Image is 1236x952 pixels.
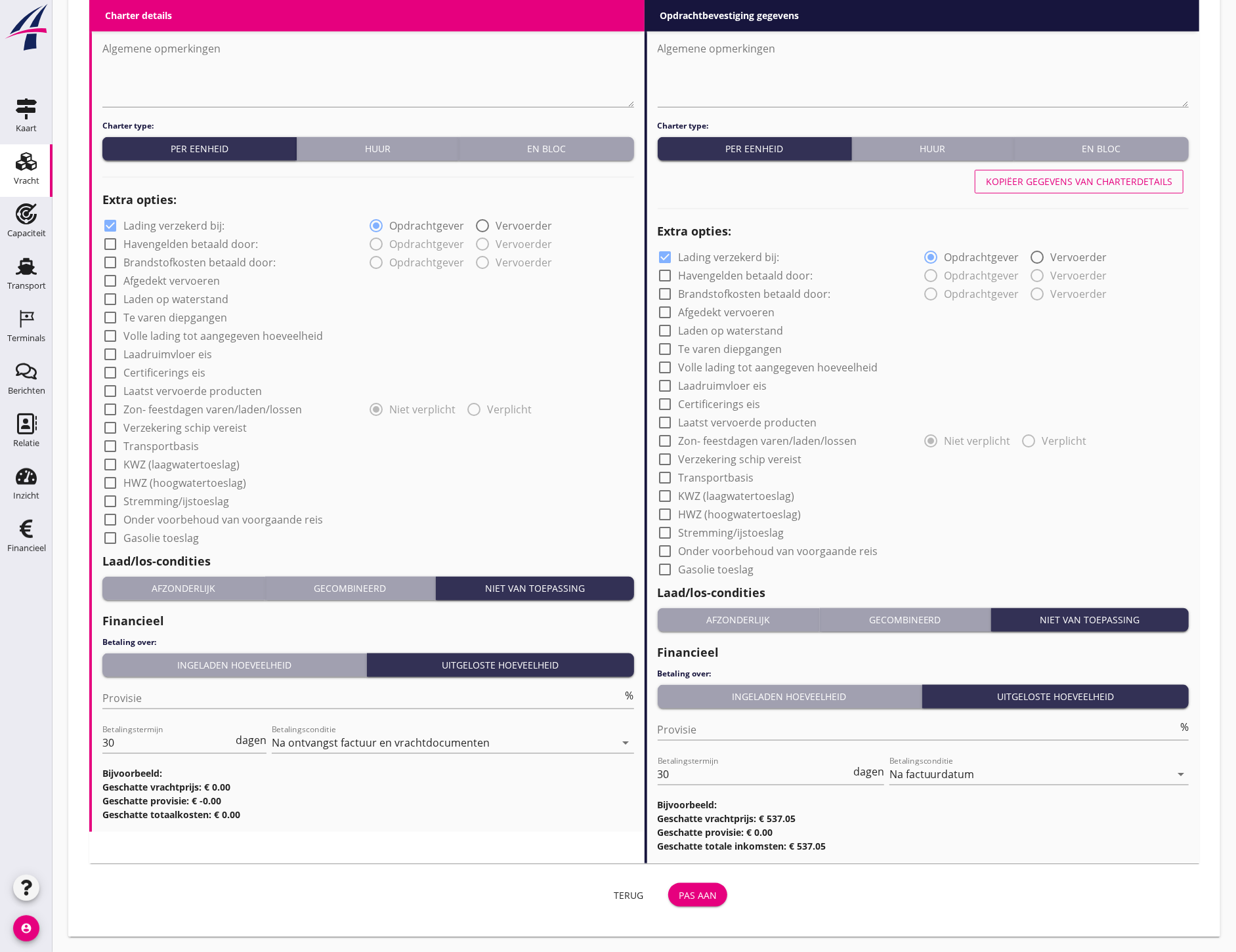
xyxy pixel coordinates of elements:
div: Inzicht [13,491,39,500]
h4: Charter type: [658,120,1189,132]
div: Ingeladen hoeveelheid [108,658,361,672]
h3: Geschatte totale inkomsten: € 537.05 [658,839,1189,853]
h3: Geschatte vrachtprijs: € 0.00 [102,780,634,794]
div: En bloc [1019,142,1183,155]
div: Pas aan [679,888,717,902]
button: Niet van toepassing [436,577,634,600]
div: Kopiëer gegevens van charterdetails [986,175,1172,188]
h2: Extra opties: [102,191,634,209]
div: Ingeladen hoeveelheid [663,690,916,703]
label: Gasolie toeslag [123,531,199,545]
div: Na ontvangst factuur en vrachtdocumenten [272,737,490,749]
label: Brandstofkosten betaald door: [679,287,831,300]
label: Verzekering schip vereist [123,421,247,434]
label: Certificerings eis [123,366,205,379]
button: En bloc [1014,137,1189,161]
label: KWZ (laagwatertoeslag) [679,489,795,503]
label: Te varen diepgangen [679,342,782,356]
label: Stremming/ijstoeslag [123,495,229,508]
div: Per eenheid [108,142,291,155]
div: Niet van toepassing [996,613,1184,627]
div: Afzonderlijk [108,581,259,595]
div: Na factuurdatum [889,768,975,780]
label: Certificerings eis [679,398,761,411]
label: Te varen diepgangen [123,311,227,324]
div: Transport [7,281,46,290]
label: Laadruimvloer eis [123,348,212,361]
img: logo-small.a267ee39.svg [3,3,50,52]
div: % [623,690,634,701]
div: Uitgeloste hoeveelheid [927,690,1183,703]
label: Transportbasis [679,471,754,484]
label: HWZ (hoogwatertoeslag) [123,476,246,489]
button: Gecombineerd [820,608,991,632]
div: Terug [610,888,647,902]
div: dagen [233,735,266,745]
label: Lading verzekerd bij: [123,219,224,232]
div: En bloc [464,142,628,155]
label: Laden op waterstand [123,293,228,306]
label: Stremming/ijstoeslag [679,526,784,539]
label: Transportbasis [123,440,199,453]
button: Ingeladen hoeveelheid [102,653,367,677]
input: Betalingstermijn [658,764,851,785]
label: Gasolie toeslag [679,563,754,576]
button: Pas aan [668,883,727,907]
div: Gecombineerd [825,613,985,627]
label: Onder voorbehoud van voorgaande reis [123,513,323,526]
div: Financieel [7,544,46,552]
textarea: Algemene opmerkingen [102,38,634,107]
h2: Extra opties: [658,222,1189,240]
div: Vracht [14,176,39,185]
button: Gecombineerd [265,577,437,600]
h3: Bijvoorbeeld: [102,766,634,780]
button: Per eenheid [102,137,297,161]
button: Niet van toepassing [991,608,1189,632]
label: Volle lading tot aangegeven hoeveelheid [123,329,323,342]
button: Uitgeloste hoeveelheid [922,685,1189,709]
label: Vervoerder [496,219,552,232]
div: dagen [851,766,884,777]
h3: Geschatte totaalkosten: € 0.00 [102,808,634,821]
button: Uitgeloste hoeveelheid [367,653,633,677]
label: Laatst vervoerde producten [679,416,817,429]
label: Opdrachtgever [389,219,464,232]
label: Laatst vervoerde producten [123,384,262,398]
h2: Laad/los-condities [102,552,634,570]
button: Kopiëer gegevens van charterdetails [975,170,1183,194]
h3: Geschatte vrachtprijs: € 537.05 [658,812,1189,825]
label: Havengelden betaald door: [679,269,813,282]
label: Brandstofkosten betaald door: [123,256,276,269]
label: HWZ (hoogwatertoeslag) [679,508,801,521]
h2: Financieel [102,612,634,630]
textarea: Algemene opmerkingen [658,38,1189,107]
div: Capaciteit [7,229,46,238]
h4: Betaling over: [102,636,634,648]
button: Terug [600,883,658,907]
label: Zon- feestdagen varen/laden/lossen [679,434,857,447]
label: Laadruimvloer eis [679,379,767,392]
h2: Financieel [658,644,1189,661]
label: Lading verzekerd bij: [679,251,780,264]
i: account_circle [13,915,39,942]
div: % [1178,722,1189,732]
h3: Geschatte provisie: € 0.00 [658,825,1189,839]
input: Provisie [102,688,623,709]
button: Afzonderlijk [102,577,265,600]
div: Niet van toepassing [441,581,629,595]
label: KWZ (laagwatertoeslag) [123,458,240,471]
input: Provisie [658,719,1178,740]
label: Vervoerder [1050,251,1107,264]
div: Berichten [8,386,45,395]
label: Verzekering schip vereist [679,453,802,466]
h4: Charter type: [102,120,634,132]
label: Zon- feestdagen varen/laden/lossen [123,403,302,416]
button: Ingeladen hoeveelheid [658,685,922,709]
button: En bloc [459,137,633,161]
i: arrow_drop_down [1173,766,1189,782]
div: Uitgeloste hoeveelheid [372,658,628,672]
button: Afzonderlijk [658,608,820,632]
label: Laden op waterstand [679,324,784,337]
div: Gecombineerd [270,581,431,595]
div: Relatie [13,439,39,447]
